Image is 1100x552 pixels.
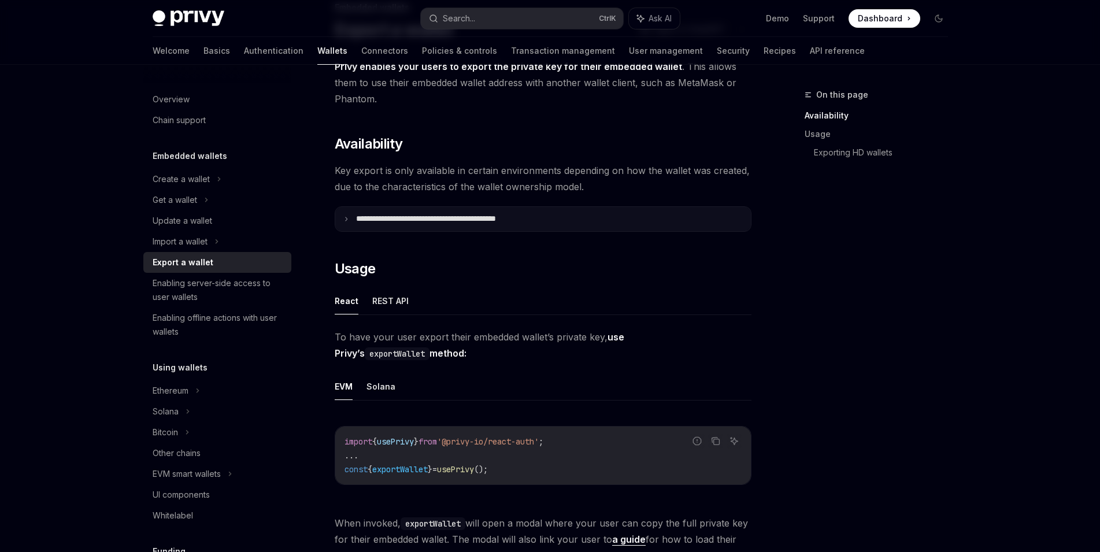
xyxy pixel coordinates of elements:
div: Export a wallet [153,255,213,269]
div: Update a wallet [153,214,212,228]
h5: Embedded wallets [153,149,227,163]
a: Dashboard [849,9,920,28]
a: Export a wallet [143,252,291,273]
span: (); [474,464,488,475]
button: EVM [335,373,353,400]
a: Support [803,13,835,24]
span: . This allows them to use their embedded wallet address with another wallet client, such as MetaM... [335,58,751,107]
div: Ethereum [153,384,188,398]
a: Demo [766,13,789,24]
code: exportWallet [365,347,429,360]
a: Other chains [143,443,291,464]
div: UI components [153,488,210,502]
span: = [432,464,437,475]
div: Chain support [153,113,206,127]
button: Search...CtrlK [421,8,623,29]
span: import [345,436,372,447]
button: Report incorrect code [690,434,705,449]
span: Availability [335,135,403,153]
span: { [368,464,372,475]
a: Connectors [361,37,408,65]
img: dark logo [153,10,224,27]
div: Whitelabel [153,509,193,523]
code: exportWallet [401,517,465,530]
span: { [372,436,377,447]
a: Policies & controls [422,37,497,65]
span: '@privy-io/react-auth' [437,436,539,447]
a: Welcome [153,37,190,65]
button: React [335,287,358,314]
a: Basics [203,37,230,65]
button: REST API [372,287,409,314]
div: Search... [443,12,475,25]
button: Ask AI [629,8,680,29]
a: API reference [810,37,865,65]
div: Other chains [153,446,201,460]
a: Overview [143,89,291,110]
span: Dashboard [858,13,902,24]
span: const [345,464,368,475]
span: } [414,436,418,447]
strong: use Privy’s method: [335,331,624,359]
a: Enabling offline actions with user wallets [143,308,291,342]
a: Whitelabel [143,505,291,526]
div: Enabling server-side access to user wallets [153,276,284,304]
strong: Privy enables your users to export the private key for their embedded wallet [335,61,682,72]
h5: Using wallets [153,361,208,375]
a: Availability [805,106,957,125]
a: Usage [805,125,957,143]
button: Ask AI [727,434,742,449]
a: Enabling server-side access to user wallets [143,273,291,308]
div: Bitcoin [153,425,178,439]
span: ... [345,450,358,461]
span: To have your user export their embedded wallet’s private key, [335,329,751,361]
a: Exporting HD wallets [814,143,957,162]
span: Key export is only available in certain environments depending on how the wallet was created, due... [335,162,751,195]
span: from [418,436,437,447]
span: usePrivy [377,436,414,447]
a: Security [717,37,750,65]
div: Get a wallet [153,193,197,207]
a: Chain support [143,110,291,131]
button: Toggle dark mode [929,9,948,28]
div: Import a wallet [153,235,208,249]
div: Solana [153,405,179,418]
div: Enabling offline actions with user wallets [153,311,284,339]
span: exportWallet [372,464,428,475]
a: a guide [612,534,646,546]
a: UI components [143,484,291,505]
a: Transaction management [511,37,615,65]
button: Solana [366,373,395,400]
span: ; [539,436,543,447]
a: Wallets [317,37,347,65]
a: Authentication [244,37,303,65]
span: On this page [816,88,868,102]
a: User management [629,37,703,65]
div: EVM smart wallets [153,467,221,481]
span: Ctrl K [599,14,616,23]
span: } [428,464,432,475]
a: Update a wallet [143,210,291,231]
span: Usage [335,260,376,278]
span: usePrivy [437,464,474,475]
a: Recipes [764,37,796,65]
div: Create a wallet [153,172,210,186]
span: Ask AI [649,13,672,24]
button: Copy the contents from the code block [708,434,723,449]
div: Overview [153,92,190,106]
